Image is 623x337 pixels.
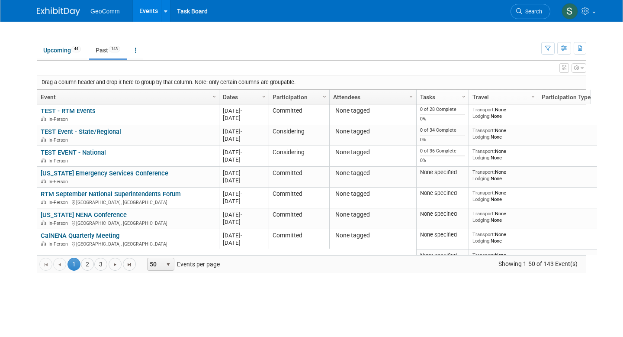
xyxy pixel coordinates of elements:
span: Column Settings [260,93,267,100]
a: Upcoming44 [37,42,87,58]
a: Tasks [420,90,463,104]
span: Column Settings [211,93,218,100]
a: TEST - RTM Events [41,107,96,115]
span: GeoComm [90,8,120,15]
a: TEST Event - State/Regional [41,128,121,136]
div: None None [472,211,535,223]
div: None specified [420,231,466,238]
div: [DATE] [223,239,265,246]
span: Transport: [472,169,495,175]
div: 0% [420,116,466,122]
a: 3 [94,258,107,271]
img: In-Person Event [41,158,46,162]
img: In-Person Event [41,220,46,225]
a: [US_STATE] Emergency Services Conference [41,169,168,177]
div: None None [472,231,535,244]
span: Lodging: [472,175,491,181]
a: Attendees [333,90,410,104]
a: [US_STATE] NENA Conference [41,211,127,219]
div: None specified [420,252,466,259]
div: None tagged [333,128,412,136]
a: Participation Type [542,90,597,104]
a: Go to the next page [109,258,122,271]
a: Go to the first page [39,258,52,271]
span: - [241,191,242,197]
div: [DATE] [223,232,265,239]
span: Lodging: [472,155,491,161]
a: RTM September National Superintendents Forum [41,190,181,198]
span: Transport: [472,211,495,217]
span: Lodging: [472,196,491,202]
span: 1 [67,258,80,271]
img: In-Person Event [41,137,46,142]
span: In-Person [48,179,71,185]
div: [DATE] [223,190,265,198]
div: None specified [420,211,466,217]
span: Transport: [472,231,495,237]
a: Column Settings [459,90,469,103]
span: Go to the last page [126,261,133,268]
span: 50 [148,258,162,270]
span: Column Settings [321,93,328,100]
div: 0% [420,137,466,143]
span: Column Settings [408,93,414,100]
div: None None [472,190,535,202]
div: [DATE] [223,135,265,143]
div: Drag a column header and drop it here to group by that column. Note: only certain columns are gro... [37,75,586,89]
a: Participation [273,90,324,104]
td: Considering [269,146,329,167]
a: Column Settings [407,90,416,103]
span: Lodging: [472,238,491,244]
span: - [241,170,242,176]
div: None tagged [333,149,412,156]
div: 0 of 34 Complete [420,127,466,133]
span: Go to the next page [112,261,119,268]
span: Transport: [472,107,495,113]
div: None None [472,252,535,265]
span: Search [522,8,542,15]
div: [DATE] [223,177,265,184]
div: None tagged [333,107,412,115]
div: [GEOGRAPHIC_DATA], [GEOGRAPHIC_DATA] [41,219,215,227]
span: Lodging: [472,113,491,119]
div: None specified [420,169,466,176]
div: [DATE] [223,114,265,122]
span: - [241,107,242,114]
div: None tagged [333,190,412,198]
div: None None [472,169,535,181]
span: select [165,261,172,268]
td: Committed [269,208,329,229]
div: [GEOGRAPHIC_DATA], [GEOGRAPHIC_DATA] [41,198,215,206]
span: In-Person [48,137,71,143]
div: None tagged [333,169,412,177]
div: [DATE] [223,218,265,226]
div: None tagged [333,232,412,240]
span: Column Settings [530,93,536,100]
span: Go to the first page [42,261,49,268]
img: In-Person Event [41,200,46,204]
div: None specified [420,190,466,197]
div: [DATE] [223,149,265,156]
div: None None [472,107,535,119]
span: In-Person [48,200,71,205]
a: Column Settings [320,90,330,103]
img: In-Person Event [41,179,46,183]
span: Showing 1-50 of 143 Event(s) [491,258,586,270]
img: Stacen Gross [562,3,578,19]
div: [DATE] [223,156,265,163]
a: 2 [81,258,94,271]
span: Column Settings [460,93,467,100]
a: Column Settings [260,90,269,103]
div: [DATE] [223,198,265,205]
td: Committed [269,229,329,250]
span: Lodging: [472,134,491,140]
div: [DATE] [223,107,265,114]
span: In-Person [48,117,71,122]
a: TEST EVENT - National [41,149,106,156]
span: Go to the previous page [56,261,63,268]
a: Event [41,90,213,104]
a: CalNENA Quarterly Meeting [41,232,119,240]
div: 0 of 28 Complete [420,107,466,113]
div: None None [472,127,535,140]
span: 44 [71,46,81,52]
